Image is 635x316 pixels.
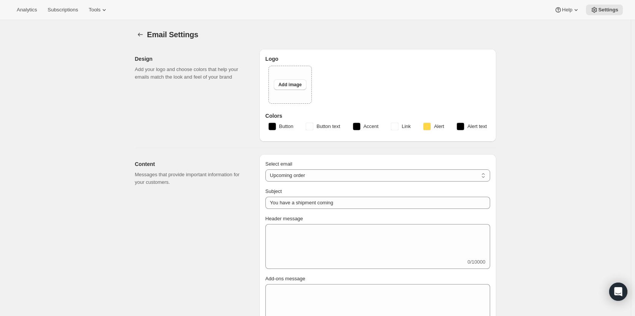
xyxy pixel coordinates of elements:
span: Alert [434,123,444,130]
button: Subscriptions [43,5,83,15]
span: Add-ons message [265,276,305,281]
button: Help [550,5,584,15]
div: Open Intercom Messenger [609,283,627,301]
span: Subject [265,188,282,194]
span: Subscriptions [48,7,78,13]
span: Header message [265,216,303,221]
span: Accent [364,123,379,130]
h3: Colors [265,112,490,120]
span: Settings [598,7,618,13]
span: Add image [278,82,302,88]
button: Link [386,120,415,133]
h3: Logo [265,55,490,63]
span: Link [402,123,411,130]
span: Help [562,7,572,13]
h2: Design [135,55,247,63]
button: Settings [135,29,146,40]
button: Alert text [452,120,491,133]
button: Alert [419,120,449,133]
p: Add your logo and choose colors that help your emails match the look and feel of your brand [135,66,247,81]
button: Button text [301,120,344,133]
button: Tools [84,5,113,15]
button: Accent [348,120,383,133]
span: Button [279,123,294,130]
button: Analytics [12,5,41,15]
h2: Content [135,160,247,168]
span: Analytics [17,7,37,13]
span: Select email [265,161,292,167]
span: Tools [89,7,100,13]
p: Messages that provide important information for your customers. [135,171,247,186]
span: Email Settings [147,30,198,39]
button: Button [264,120,298,133]
span: Alert text [467,123,487,130]
button: Settings [586,5,623,15]
button: Add image [274,79,306,90]
span: Button text [316,123,340,130]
